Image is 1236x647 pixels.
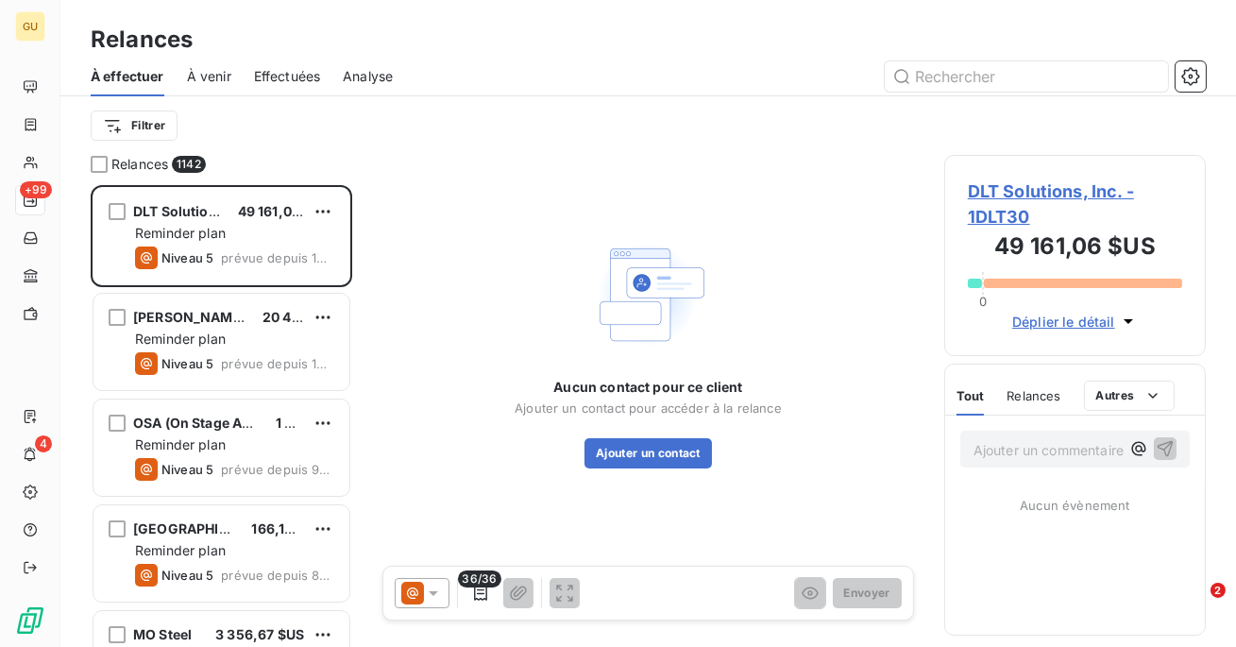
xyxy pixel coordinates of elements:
iframe: Intercom live chat [1172,583,1217,628]
span: À effectuer [91,67,164,86]
span: Niveau 5 [161,356,213,371]
div: GU [15,11,45,42]
h3: 49 161,06 $US [968,230,1182,267]
span: Reminder plan [135,436,226,452]
span: 1 969,44 $US [276,415,363,431]
span: 20 462,51 $US [262,309,358,325]
button: Ajouter un contact [584,438,712,468]
button: Déplier le détail [1007,311,1143,332]
span: Relances [111,155,168,174]
span: [PERSON_NAME] Industries Group, Inc. [133,309,395,325]
span: prévue depuis 847 jours [221,568,334,583]
span: OSA (On Stage Audio) International ([GEOGRAPHIC_DATA]) [133,415,517,431]
span: Niveau 5 [161,568,213,583]
button: Autres [1084,381,1176,411]
span: Relances [1007,388,1060,403]
span: 36/36 [458,570,502,587]
h3: Relances [91,23,193,57]
span: prévue depuis 1933 jours [221,250,334,265]
span: +99 [20,181,52,198]
span: DLT Solutions, Inc. - 1DLT30 [968,179,1182,230]
a: +99 [15,185,44,215]
span: [GEOGRAPHIC_DATA] [133,520,274,536]
span: Analyse [343,67,393,86]
div: grid [91,185,352,647]
button: Filtrer [91,111,178,141]
span: 49 161,06 $US [238,203,330,219]
span: DLT Solutions, Inc. [133,203,258,219]
span: Niveau 5 [161,462,213,477]
span: 1142 [172,156,206,173]
span: 166,14 $US [251,520,323,536]
img: Empty state [587,234,708,355]
span: Déplier le détail [1012,312,1115,332]
span: Reminder plan [135,225,226,241]
button: Envoyer [833,578,902,608]
span: Tout [957,388,985,403]
span: Ajouter un contact pour accéder à la relance [515,400,782,416]
span: 4 [35,435,52,452]
span: Effectuées [254,67,321,86]
span: prévue depuis 908 jours [221,462,334,477]
span: 2 [1211,583,1226,598]
span: Reminder plan [135,542,226,558]
span: Aucun évènement [1020,498,1129,513]
span: Reminder plan [135,331,226,347]
span: 3 356,67 $US [215,626,304,642]
span: 0 [979,294,987,309]
span: MO Steel [133,626,192,642]
span: prévue depuis 1539 jours [221,356,334,371]
img: Logo LeanPay [15,605,45,636]
span: À venir [187,67,231,86]
input: Rechercher [885,61,1168,92]
span: Aucun contact pour ce client [553,378,742,397]
span: Niveau 5 [161,250,213,265]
